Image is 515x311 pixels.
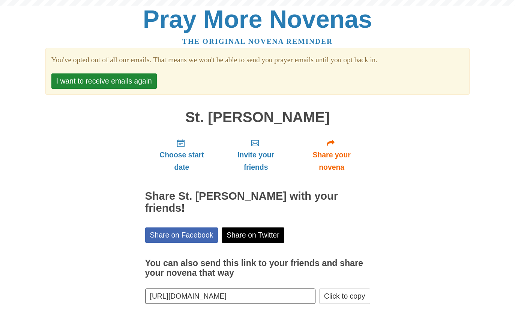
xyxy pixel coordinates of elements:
[319,289,370,304] button: Click to copy
[218,133,293,177] a: Invite your friends
[51,54,464,66] section: You've opted out of all our emails. That means we won't be able to send you prayer emails until y...
[145,109,370,126] h1: St. [PERSON_NAME]
[145,190,370,214] h2: Share St. [PERSON_NAME] with your friends!
[293,133,370,177] a: Share your novena
[143,5,372,33] a: Pray More Novenas
[145,227,218,243] a: Share on Facebook
[301,149,363,173] span: Share your novena
[145,259,370,278] h3: You can also send this link to your friends and share your novena that way
[153,149,211,173] span: Choose start date
[51,73,157,89] button: I want to receive emails again
[182,37,333,45] a: The original novena reminder
[222,227,284,243] a: Share on Twitter
[145,133,219,177] a: Choose start date
[226,149,285,173] span: Invite your friends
